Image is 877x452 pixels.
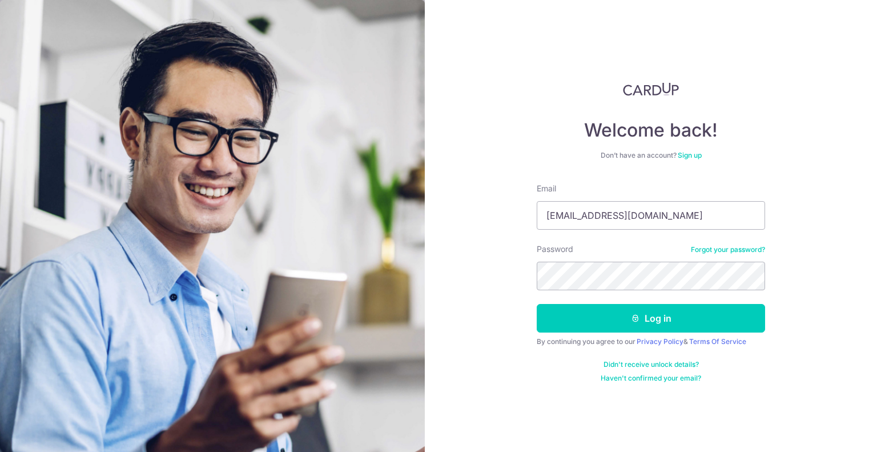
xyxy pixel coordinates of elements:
[537,337,765,346] div: By continuing you agree to our &
[537,304,765,333] button: Log in
[691,245,765,254] a: Forgot your password?
[537,151,765,160] div: Don’t have an account?
[537,119,765,142] h4: Welcome back!
[537,183,556,194] label: Email
[537,243,573,255] label: Password
[601,374,701,383] a: Haven't confirmed your email?
[623,82,679,96] img: CardUp Logo
[637,337,683,346] a: Privacy Policy
[689,337,746,346] a: Terms Of Service
[537,201,765,230] input: Enter your Email
[678,151,702,159] a: Sign up
[604,360,699,369] a: Didn't receive unlock details?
